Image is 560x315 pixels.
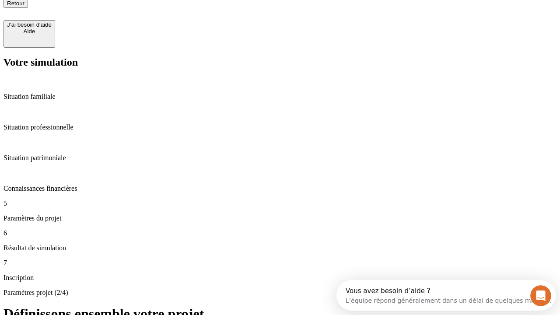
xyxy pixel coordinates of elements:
p: 6 [3,229,556,237]
div: Vous avez besoin d’aide ? [9,7,215,14]
p: Paramètres du projet [3,214,556,222]
button: J’ai besoin d'aideAide [3,20,55,48]
p: Situation professionnelle [3,123,556,131]
p: Résultat de simulation [3,244,556,252]
p: 5 [3,199,556,207]
p: Situation familiale [3,93,556,101]
div: L’équipe répond généralement dans un délai de quelques minutes. [9,14,215,24]
div: Ouvrir le Messenger Intercom [3,3,241,28]
div: J’ai besoin d'aide [7,21,52,28]
p: Inscription [3,274,556,282]
iframe: Intercom live chat [530,285,551,306]
iframe: Intercom live chat discovery launcher [336,280,556,311]
div: Aide [7,28,52,35]
h2: Votre simulation [3,56,556,68]
p: Paramètres projet (2/4) [3,289,556,297]
p: 7 [3,259,556,267]
p: Connaissances financières [3,185,556,192]
p: Situation patrimoniale [3,154,556,162]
